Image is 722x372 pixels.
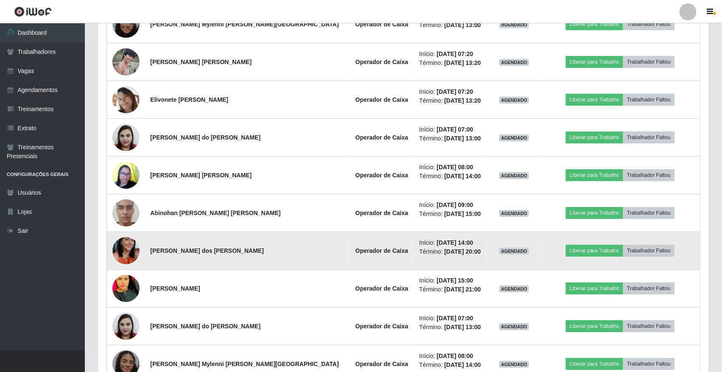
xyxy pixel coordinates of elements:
li: Término: [419,285,483,294]
time: [DATE] 20:00 [444,248,481,255]
li: Início: [419,163,483,172]
time: [DATE] 08:00 [437,164,473,171]
strong: [PERSON_NAME] Mylenni [PERSON_NAME][GEOGRAPHIC_DATA] [150,361,339,367]
img: CoreUI Logo [14,6,52,17]
time: [DATE] 14:00 [444,361,481,368]
li: Término: [419,210,483,218]
time: [DATE] 09:00 [437,201,473,208]
time: [DATE] 07:20 [437,88,473,95]
li: Início: [419,314,483,323]
button: Liberar para Trabalho [566,320,623,332]
time: [DATE] 07:00 [437,126,473,133]
time: [DATE] 21:00 [444,286,481,293]
strong: Operador de Caixa [355,172,409,179]
li: Término: [419,172,483,181]
img: 1744411784463.jpeg [112,86,140,113]
li: Término: [419,323,483,332]
button: Trabalhador Faltou [623,245,674,257]
button: Trabalhador Faltou [623,18,674,30]
span: AGENDADO [499,59,529,66]
strong: Operador de Caixa [355,361,409,367]
strong: Abinohan [PERSON_NAME] [PERSON_NAME] [150,210,280,216]
time: [DATE] 13:00 [444,324,481,330]
button: Liberar para Trabalho [566,18,623,30]
time: [DATE] 07:20 [437,50,473,57]
time: [DATE] 13:00 [444,135,481,142]
button: Liberar para Trabalho [566,207,623,219]
time: [DATE] 13:20 [444,59,481,66]
li: Início: [419,125,483,134]
span: AGENDADO [499,361,529,368]
button: Liberar para Trabalho [566,358,623,370]
time: [DATE] 15:00 [444,210,481,217]
strong: Operador de Caixa [355,323,409,330]
button: Trabalhador Faltou [623,282,674,294]
strong: [PERSON_NAME] do [PERSON_NAME] [150,323,260,330]
button: Trabalhador Faltou [623,207,674,219]
li: Término: [419,247,483,256]
button: Trabalhador Faltou [623,56,674,68]
strong: [PERSON_NAME] [PERSON_NAME] [150,59,252,65]
button: Liberar para Trabalho [566,169,623,181]
time: [DATE] 13:20 [444,97,481,104]
img: 1737053662969.jpeg [112,189,140,237]
strong: Operador de Caixa [355,59,409,65]
li: Início: [419,352,483,361]
li: Término: [419,96,483,105]
strong: [PERSON_NAME] [150,285,200,292]
img: 1742135666821.jpeg [112,11,140,38]
li: Início: [419,201,483,210]
span: AGENDADO [499,172,529,179]
li: Início: [419,50,483,59]
strong: Operador de Caixa [355,134,409,141]
button: Trabalhador Faltou [623,358,674,370]
time: [DATE] 14:00 [437,239,473,246]
img: 1751683294732.jpeg [112,259,140,318]
li: Início: [419,238,483,247]
li: Início: [419,87,483,96]
img: 1632390182177.jpeg [112,157,140,193]
button: Liberar para Trabalho [566,245,623,257]
strong: Operador de Caixa [355,285,409,292]
span: AGENDADO [499,97,529,103]
button: Liberar para Trabalho [566,282,623,294]
button: Trabalhador Faltou [623,169,674,181]
span: AGENDADO [499,134,529,141]
strong: [PERSON_NAME] [PERSON_NAME] [150,172,252,179]
button: Trabalhador Faltou [623,94,674,106]
time: [DATE] 08:00 [437,352,473,359]
span: AGENDADO [499,323,529,330]
li: Término: [419,59,483,67]
img: 1704159862807.jpeg [112,227,140,275]
strong: [PERSON_NAME] dos [PERSON_NAME] [150,247,264,254]
time: [DATE] 13:00 [444,22,481,28]
img: 1617198337870.jpeg [112,48,140,76]
strong: Operador de Caixa [355,96,409,103]
span: AGENDADO [499,21,529,28]
button: Liberar para Trabalho [566,94,623,106]
strong: Operador de Caixa [355,210,409,216]
span: AGENDADO [499,210,529,217]
time: [DATE] 07:00 [437,315,473,322]
time: [DATE] 15:00 [437,277,473,284]
time: [DATE] 14:00 [444,173,481,179]
strong: Operador de Caixa [355,21,409,28]
button: Trabalhador Faltou [623,320,674,332]
strong: [PERSON_NAME] Mylenni [PERSON_NAME][GEOGRAPHIC_DATA] [150,21,339,28]
li: Término: [419,21,483,30]
span: AGENDADO [499,285,529,292]
li: Término: [419,361,483,369]
strong: Elivonete [PERSON_NAME] [150,96,228,103]
strong: [PERSON_NAME] do [PERSON_NAME] [150,134,260,141]
img: 1682003136750.jpeg [112,119,140,155]
button: Trabalhador Faltou [623,131,674,143]
li: Início: [419,276,483,285]
img: 1682003136750.jpeg [112,308,140,344]
button: Liberar para Trabalho [566,56,623,68]
strong: Operador de Caixa [355,247,409,254]
span: AGENDADO [499,248,529,255]
button: Liberar para Trabalho [566,131,623,143]
li: Término: [419,134,483,143]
